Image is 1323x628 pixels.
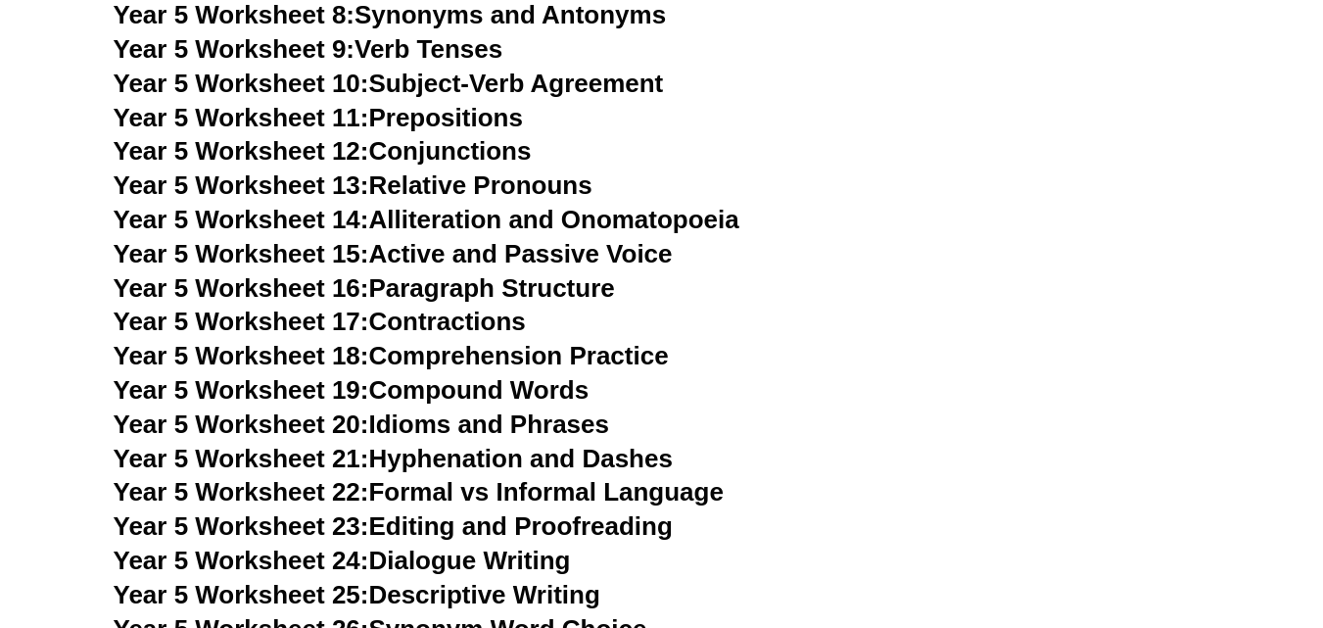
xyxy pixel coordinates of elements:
[114,34,503,64] a: Year 5 Worksheet 9:Verb Tenses
[114,511,369,541] span: Year 5 Worksheet 23:
[114,136,532,166] a: Year 5 Worksheet 12:Conjunctions
[114,103,369,132] span: Year 5 Worksheet 11:
[114,170,369,200] span: Year 5 Worksheet 13:
[114,307,369,336] span: Year 5 Worksheet 17:
[114,273,615,303] a: Year 5 Worksheet 16:Paragraph Structure
[114,477,369,507] span: Year 5 Worksheet 22:
[114,136,369,166] span: Year 5 Worksheet 12:
[114,103,523,132] a: Year 5 Worksheet 11:Prepositions
[114,69,664,98] a: Year 5 Worksheet 10:Subject-Verb Agreement
[114,170,592,200] a: Year 5 Worksheet 13:Relative Pronouns
[114,205,739,234] a: Year 5 Worksheet 14:Alliteration and Onomatopoeia
[114,444,673,473] a: Year 5 Worksheet 21:Hyphenation and Dashes
[114,511,673,541] a: Year 5 Worksheet 23:Editing and Proofreading
[114,546,369,575] span: Year 5 Worksheet 24:
[114,69,369,98] span: Year 5 Worksheet 10:
[114,341,369,370] span: Year 5 Worksheet 18:
[114,410,609,439] a: Year 5 Worksheet 20:Idioms and Phrases
[114,239,369,268] span: Year 5 Worksheet 15:
[114,34,355,64] span: Year 5 Worksheet 9:
[114,205,369,234] span: Year 5 Worksheet 14:
[114,239,673,268] a: Year 5 Worksheet 15:Active and Passive Voice
[114,307,526,336] a: Year 5 Worksheet 17:Contractions
[114,477,724,507] a: Year 5 Worksheet 22:Formal vs Informal Language
[114,580,369,609] span: Year 5 Worksheet 25:
[114,444,369,473] span: Year 5 Worksheet 21:
[114,341,669,370] a: Year 5 Worksheet 18:Comprehension Practice
[114,410,369,439] span: Year 5 Worksheet 20:
[114,375,590,405] a: Year 5 Worksheet 19:Compound Words
[1225,534,1323,628] iframe: Chat Widget
[114,580,600,609] a: Year 5 Worksheet 25:Descriptive Writing
[114,546,571,575] a: Year 5 Worksheet 24:Dialogue Writing
[114,375,369,405] span: Year 5 Worksheet 19:
[114,273,369,303] span: Year 5 Worksheet 16:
